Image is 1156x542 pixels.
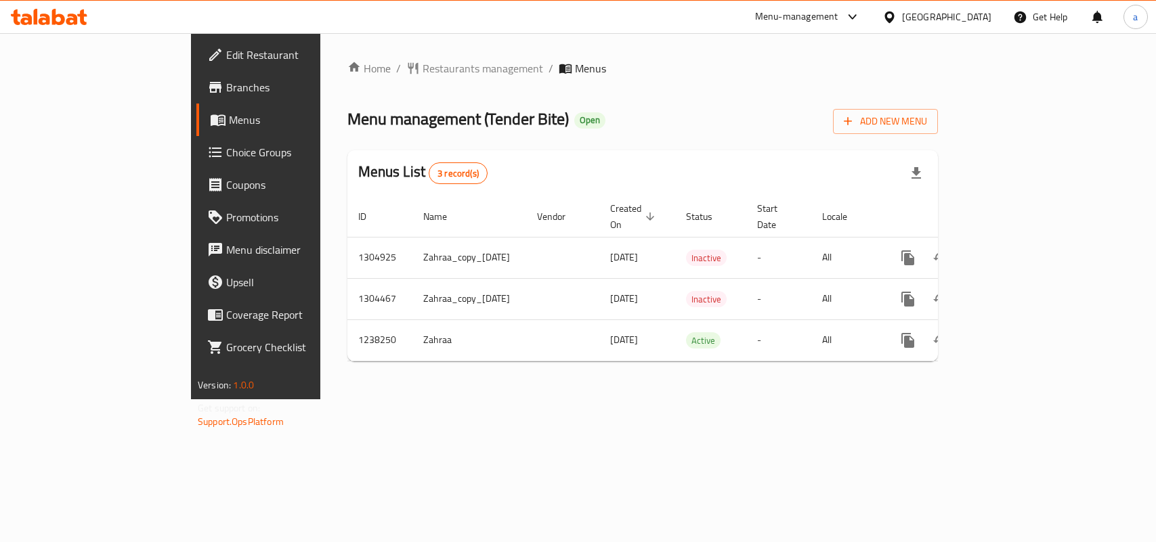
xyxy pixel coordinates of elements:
span: Locale [822,208,865,225]
span: Created On [610,200,659,233]
button: more [892,283,924,315]
td: All [811,278,881,319]
span: Inactive [686,292,727,307]
a: Grocery Checklist [196,331,384,363]
span: Edit Restaurant [226,47,373,63]
span: [DATE] [610,331,638,348]
span: Status [686,208,730,225]
a: Menus [196,104,384,136]
span: Branches [226,79,373,95]
li: / [549,60,553,76]
span: Grocery Checklist [226,339,373,355]
td: Zahraa [412,319,526,361]
a: Support.OpsPlatform [198,413,284,430]
td: Zahraa_copy_[DATE] [412,237,526,278]
span: Open [574,114,605,126]
a: Promotions [196,201,384,233]
td: Zahraa_copy_[DATE] [412,278,526,319]
div: [GEOGRAPHIC_DATA] [902,9,991,24]
span: Version: [198,376,231,394]
span: Promotions [226,209,373,225]
span: Get support on: [198,399,260,417]
a: Coverage Report [196,298,384,331]
span: Restaurants management [423,60,543,76]
div: Open [574,112,605,129]
span: Name [423,208,465,225]
span: Active [686,333,721,348]
td: All [811,237,881,278]
span: Choice Groups [226,144,373,160]
div: Menu-management [755,9,838,25]
span: [DATE] [610,248,638,266]
span: Menu management ( Tender Bite ) [347,104,569,134]
a: Edit Restaurant [196,39,384,71]
span: Coverage Report [226,307,373,323]
span: Menus [229,112,373,128]
a: Choice Groups [196,136,384,168]
nav: breadcrumb [347,60,938,76]
div: Active [686,332,721,348]
a: Restaurants management [406,60,543,76]
span: Start Date [757,200,795,233]
td: - [746,278,811,319]
span: Menu disclaimer [226,242,373,258]
th: Actions [881,196,1033,238]
h2: Menus List [358,162,488,184]
button: more [892,324,924,357]
span: Vendor [537,208,583,225]
button: Change Status [924,242,957,274]
td: All [811,319,881,361]
button: Add New Menu [833,109,938,134]
span: Menus [575,60,606,76]
button: Change Status [924,283,957,315]
button: Change Status [924,324,957,357]
span: a [1133,9,1138,24]
span: 1.0.0 [233,376,254,394]
div: Inactive [686,291,727,307]
a: Coupons [196,168,384,201]
span: Upsell [226,274,373,290]
a: Upsell [196,266,384,298]
a: Branches [196,71,384,104]
span: Inactive [686,250,727,266]
button: more [892,242,924,274]
li: / [396,60,401,76]
span: ID [358,208,384,225]
div: Total records count [429,162,488,184]
span: 3 record(s) [429,167,487,180]
td: - [746,237,811,278]
div: Export file [900,157,933,189]
span: Add New Menu [844,113,927,130]
span: [DATE] [610,290,638,307]
td: - [746,319,811,361]
table: enhanced table [347,196,1033,361]
a: Menu disclaimer [196,233,384,266]
span: Coupons [226,177,373,193]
